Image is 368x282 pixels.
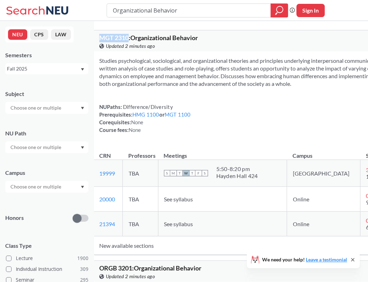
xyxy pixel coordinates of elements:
[30,29,48,40] button: CPS
[287,211,360,236] td: Online
[202,170,208,176] span: S
[51,29,71,40] button: LAW
[7,65,80,73] div: Fall 2025
[6,254,88,263] label: Lecture
[296,4,325,17] button: Sign In
[275,6,283,15] svg: magnifying glass
[164,221,193,227] span: See syllabus
[123,145,158,160] th: Professors
[106,42,155,50] span: Updated 2 minutes ago
[81,146,84,149] svg: Dropdown arrow
[165,111,191,118] a: MGT 1100
[306,257,347,262] a: Leave a testimonial
[5,63,88,74] div: Fall 2025Dropdown arrow
[99,103,191,134] div: NUPaths: Prerequisites: or Corequisites: Course fees:
[77,254,88,262] span: 1900
[7,104,66,112] input: Choose one or multiple
[176,170,183,176] span: T
[6,265,88,274] label: Individual Instruction
[164,170,170,176] span: S
[170,170,176,176] span: M
[99,152,111,159] div: CRN
[122,104,173,110] span: Difference/Diversity
[132,111,159,118] a: HMG 1100
[81,107,84,110] svg: Dropdown arrow
[5,129,88,137] div: NU Path
[81,68,84,71] svg: Dropdown arrow
[7,183,66,191] input: Choose one or multiple
[5,169,88,177] div: Campus
[216,172,258,179] div: Hayden Hall 424
[80,265,88,273] span: 309
[5,181,88,193] div: Dropdown arrow
[99,264,201,272] span: ORGB 3201 : Organizational Behavior
[287,160,360,187] td: [GEOGRAPHIC_DATA]
[158,145,287,160] th: Meetings
[5,90,88,98] div: Subject
[189,170,195,176] span: T
[5,214,24,222] p: Honors
[106,273,155,280] span: Updated 2 minutes ago
[131,119,144,125] span: None
[112,5,266,16] input: Class, professor, course number, "phrase"
[129,127,141,133] span: None
[216,165,258,172] div: 5:50 - 8:20 pm
[7,143,66,151] input: Choose one or multiple
[270,3,288,17] div: magnifying glass
[123,187,158,211] td: TBA
[5,242,88,250] span: Class Type
[164,196,193,202] span: See syllabus
[99,170,115,177] a: 19999
[287,145,360,160] th: Campus
[8,29,27,40] button: NEU
[99,196,115,202] a: 20000
[123,211,158,236] td: TBA
[99,34,198,42] span: MGT 2310 : Organizational Behavior
[123,160,158,187] td: TBA
[195,170,202,176] span: F
[5,141,88,153] div: Dropdown arrow
[81,186,84,188] svg: Dropdown arrow
[287,187,360,211] td: Online
[5,102,88,114] div: Dropdown arrow
[183,170,189,176] span: W
[5,51,88,59] div: Semesters
[262,257,347,262] span: We need your help!
[99,221,115,227] a: 21394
